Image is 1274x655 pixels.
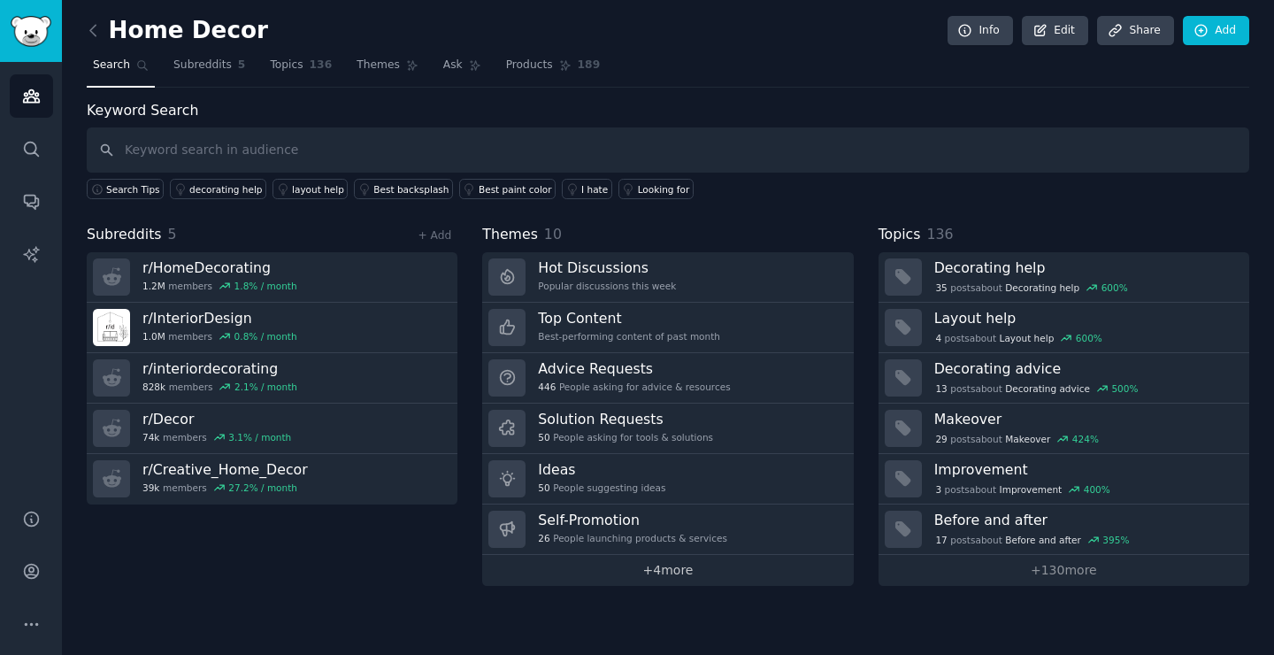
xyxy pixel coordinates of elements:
[87,303,457,353] a: r/InteriorDesign1.0Mmembers0.8% / month
[538,410,713,428] h3: Solution Requests
[142,258,297,277] h3: r/ HomeDecorating
[538,381,556,393] span: 446
[482,454,853,505] a: Ideas50People suggesting ideas
[934,359,1237,378] h3: Decorating advice
[934,280,1130,296] div: post s about
[142,359,297,378] h3: r/ interiordecorating
[459,179,556,199] a: Best paint color
[87,404,457,454] a: r/Decor74kmembers3.1% / month
[1102,534,1129,546] div: 395 %
[142,460,308,479] h3: r/ Creative_Home_Decor
[934,381,1140,397] div: post s about
[106,183,160,196] span: Search Tips
[538,532,727,544] div: People launching products & services
[538,460,665,479] h3: Ideas
[562,179,612,199] a: I hate
[935,281,947,294] span: 35
[1076,332,1102,344] div: 600 %
[87,252,457,303] a: r/HomeDecorating1.2Mmembers1.8% / month
[238,58,246,73] span: 5
[934,482,1112,497] div: post s about
[538,431,713,443] div: People asking for tools & solutions
[1005,281,1079,294] span: Decorating help
[538,381,730,393] div: People asking for advice & resources
[1084,483,1110,496] div: 400 %
[879,505,1249,555] a: Before and after17postsaboutBefore and after395%
[934,258,1237,277] h3: Decorating help
[1000,483,1063,496] span: Improvement
[934,410,1237,428] h3: Makeover
[934,532,1131,548] div: post s about
[479,183,552,196] div: Best paint color
[310,58,333,73] span: 136
[142,309,297,327] h3: r/ InteriorDesign
[934,330,1104,346] div: post s about
[167,51,251,88] a: Subreddits5
[264,51,338,88] a: Topics136
[1005,534,1081,546] span: Before and after
[538,431,549,443] span: 50
[142,482,159,494] span: 39k
[270,58,303,73] span: Topics
[544,226,562,243] span: 10
[934,460,1237,479] h3: Improvement
[935,534,947,546] span: 17
[538,280,676,292] div: Popular discussions this week
[87,224,162,246] span: Subreddits
[618,179,694,199] a: Looking for
[935,483,941,496] span: 3
[142,330,297,343] div: members
[292,183,344,196] div: layout help
[879,224,921,246] span: Topics
[935,382,947,395] span: 13
[538,482,665,494] div: People suggesting ideas
[482,505,853,555] a: Self-Promotion26People launching products & services
[879,303,1249,353] a: Layout help4postsaboutLayout help600%
[1000,332,1055,344] span: Layout help
[142,381,165,393] span: 828k
[482,224,538,246] span: Themes
[228,482,297,494] div: 27.2 % / month
[1072,433,1099,445] div: 424 %
[87,51,155,88] a: Search
[354,179,453,199] a: Best backsplash
[538,511,727,529] h3: Self-Promotion
[538,482,549,494] span: 50
[234,381,297,393] div: 2.1 % / month
[879,252,1249,303] a: Decorating help35postsaboutDecorating help600%
[538,258,676,277] h3: Hot Discussions
[879,454,1249,505] a: Improvement3postsaboutImprovement400%
[142,482,308,494] div: members
[879,353,1249,404] a: Decorating advice13postsaboutDecorating advice500%
[578,58,601,73] span: 189
[87,127,1249,173] input: Keyword search in audience
[934,431,1101,447] div: post s about
[142,280,165,292] span: 1.2M
[948,16,1013,46] a: Info
[93,309,130,346] img: InteriorDesign
[1005,433,1050,445] span: Makeover
[482,555,853,586] a: +4more
[879,555,1249,586] a: +130more
[1097,16,1173,46] a: Share
[934,511,1237,529] h3: Before and after
[142,280,297,292] div: members
[1022,16,1088,46] a: Edit
[1111,382,1138,395] div: 500 %
[418,229,451,242] a: + Add
[357,58,400,73] span: Themes
[350,51,425,88] a: Themes
[142,431,291,443] div: members
[538,309,720,327] h3: Top Content
[373,183,449,196] div: Best backsplash
[142,431,159,443] span: 74k
[87,179,164,199] button: Search Tips
[926,226,953,243] span: 136
[437,51,487,88] a: Ask
[482,404,853,454] a: Solution Requests50People asking for tools & solutions
[228,431,291,443] div: 3.1 % / month
[234,330,297,343] div: 0.8 % / month
[934,309,1237,327] h3: Layout help
[581,183,608,196] div: I hate
[234,280,297,292] div: 1.8 % / month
